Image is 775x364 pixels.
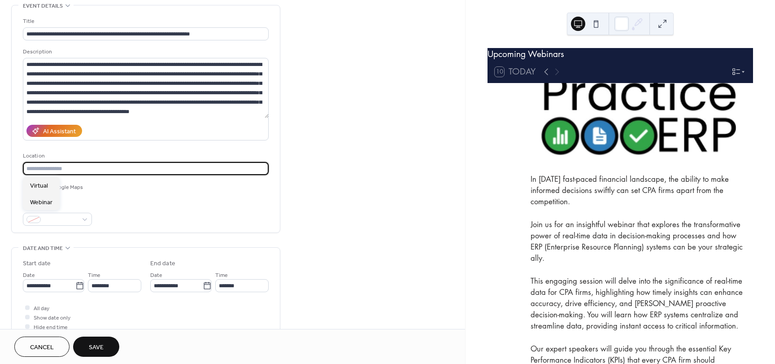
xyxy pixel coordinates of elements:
[23,151,267,161] div: Location
[34,304,49,313] span: All day
[88,271,100,280] span: Time
[14,337,70,357] button: Cancel
[30,198,52,207] span: Webinar
[30,181,48,191] span: Virtual
[150,259,175,268] div: End date
[215,271,228,280] span: Time
[23,17,267,26] div: Title
[23,259,51,268] div: Start date
[43,127,76,136] div: AI Assistant
[89,343,104,352] span: Save
[23,1,63,11] span: Event details
[23,47,267,57] div: Description
[34,313,70,323] span: Show date only
[23,271,35,280] span: Date
[26,125,82,137] button: AI Assistant
[488,48,753,61] div: Upcoming Webinars
[73,337,119,357] button: Save
[150,271,162,280] span: Date
[34,323,68,332] span: Hide end time
[23,244,63,253] span: Date and time
[30,343,54,352] span: Cancel
[23,202,90,211] div: Event color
